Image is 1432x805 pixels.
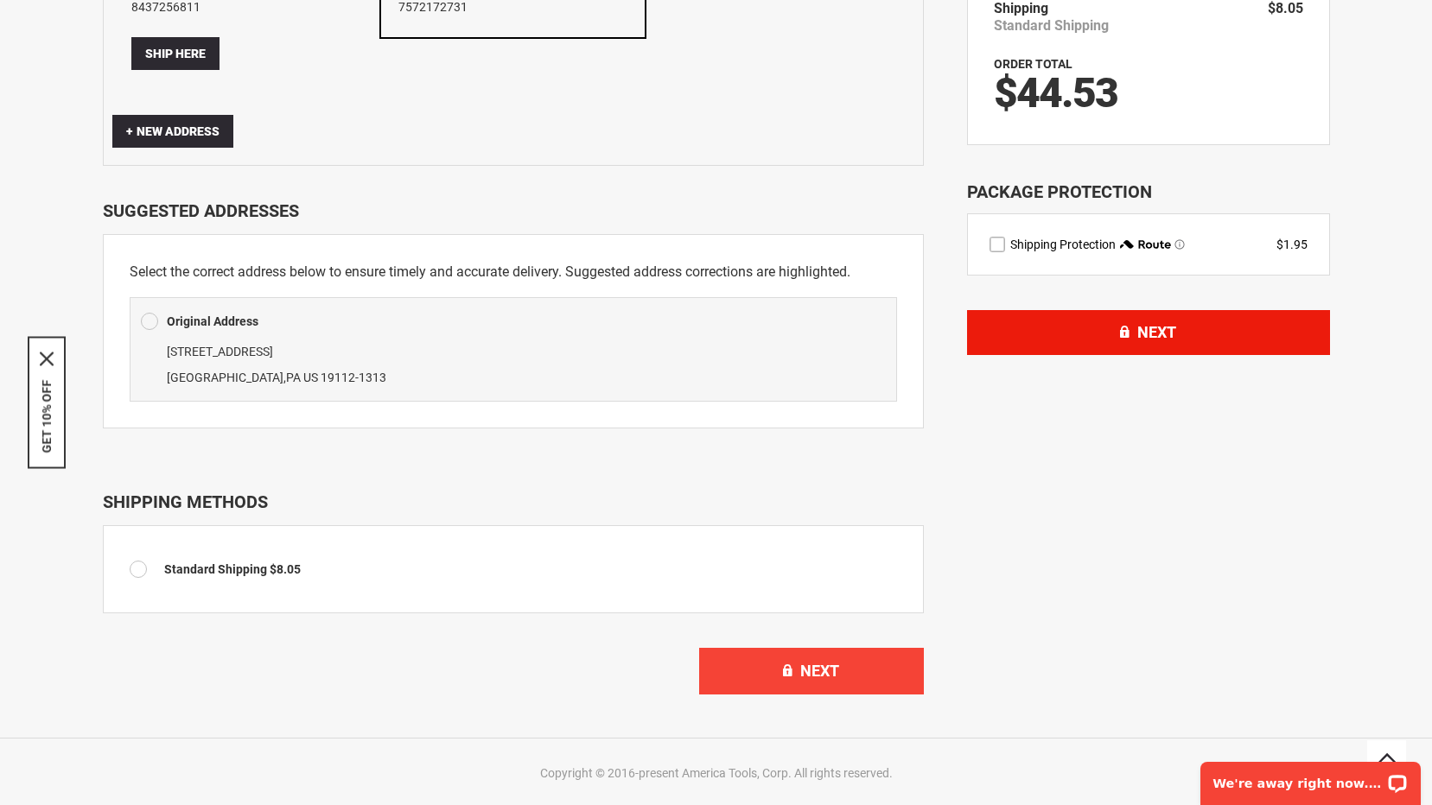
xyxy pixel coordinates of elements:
span: Standard Shipping [994,17,1109,35]
span: $44.53 [994,68,1117,117]
span: New Address [126,124,220,138]
div: Package Protection [967,180,1330,205]
div: Suggested Addresses [103,200,924,221]
span: Next [1137,323,1176,341]
button: Close [40,352,54,366]
p: Select the correct address below to ensure timely and accurate delivery. Suggested address correc... [130,261,897,283]
span: PA [286,371,301,384]
span: Learn more [1174,239,1185,250]
button: Next [967,310,1330,355]
iframe: LiveChat chat widget [1189,751,1432,805]
button: New Address [112,115,233,148]
div: $1.95 [1276,236,1308,253]
span: [STREET_ADDRESS] [167,345,273,358]
span: Next [800,662,839,680]
b: Original Address [167,314,258,328]
div: route shipping protection selector element [990,236,1308,253]
div: Shipping Methods [103,491,924,512]
div: Copyright © 2016-present America Tools, Corp. All rights reserved. [99,764,1334,782]
button: Next [699,648,924,694]
span: Standard Shipping [164,562,267,576]
span: US [303,371,318,384]
span: [GEOGRAPHIC_DATA] [167,371,283,384]
button: Ship Here [131,37,220,70]
button: GET 10% OFF [40,380,54,453]
span: Shipping Protection [1010,238,1116,251]
span: Ship Here [145,47,206,60]
strong: Order Total [994,57,1072,71]
span: $8.05 [270,562,301,576]
svg: close icon [40,352,54,366]
span: 19112-1313 [321,371,386,384]
div: , [141,339,886,390]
